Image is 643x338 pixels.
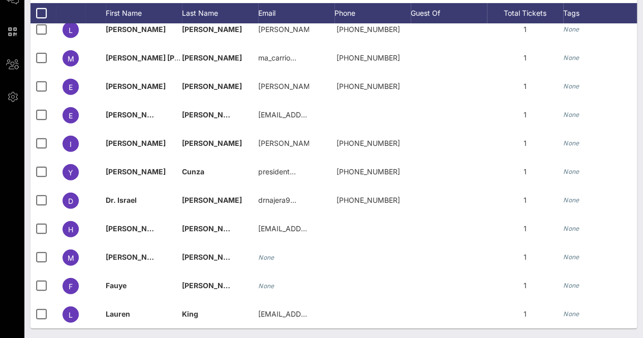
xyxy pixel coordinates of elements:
i: None [563,139,579,147]
span: [EMAIL_ADDRESS][DOMAIN_NAME] [258,310,381,318]
i: None [563,82,579,90]
span: E [69,83,73,91]
i: None [563,225,579,232]
span: [PERSON_NAME] [182,196,242,204]
span: D [68,197,73,205]
i: None [563,54,579,62]
div: 1 [487,44,563,72]
span: +14084443103 [336,139,400,147]
span: Dr. Israel [106,196,137,204]
i: None [563,25,579,33]
span: +16155823757 [336,167,400,176]
div: Guest Of [411,3,487,23]
p: [PERSON_NAME][DOMAIN_NAME]… [258,15,309,44]
span: +12108251989 [336,82,400,90]
span: [PERSON_NAME] [106,82,166,90]
span: [PERSON_NAME] [182,253,242,261]
div: 1 [487,72,563,101]
span: [PERSON_NAME] [182,281,242,290]
span: Y [68,168,73,177]
span: L [69,311,73,319]
span: King [182,310,198,318]
i: None [563,196,579,204]
span: [PERSON_NAME] [106,25,166,34]
p: [PERSON_NAME].c… [258,72,309,101]
span: [EMAIL_ADDRESS][DOMAIN_NAME] [258,110,381,119]
span: [EMAIL_ADDRESS][DOMAIN_NAME] [258,224,381,233]
div: First Name [106,3,182,23]
span: [PERSON_NAME] [PERSON_NAME] [106,53,227,62]
i: None [563,111,579,118]
p: ma_carrio… [258,44,296,72]
span: [PERSON_NAME] [106,167,166,176]
span: [PERSON_NAME] [182,224,242,233]
div: 1 [487,186,563,214]
i: None [258,282,274,290]
div: 1 [487,214,563,243]
i: None [258,254,274,261]
span: Fauye [106,281,127,290]
span: [PERSON_NAME] [182,25,242,34]
span: [PERSON_NAME] [106,110,166,119]
div: Email [258,3,334,23]
div: 1 [487,129,563,158]
span: [PERSON_NAME] [182,82,242,90]
div: 1 [487,15,563,44]
span: L [69,26,73,35]
span: M [68,254,74,262]
div: Total Tickets [487,3,563,23]
span: [PERSON_NAME] [106,253,166,261]
span: E [69,111,73,120]
span: +15126593355 [336,196,400,204]
div: 1 [487,243,563,271]
span: +17139064446 [336,53,400,62]
div: 1 [487,300,563,328]
p: drnajera9… [258,186,296,214]
i: None [563,253,579,261]
span: I [70,140,72,148]
div: 1 [487,271,563,300]
p: president… [258,158,296,186]
div: Phone [334,3,411,23]
span: Lauren [106,310,130,318]
span: F [69,282,73,291]
i: None [563,168,579,175]
i: None [563,310,579,318]
span: M [68,54,74,63]
div: 1 [487,158,563,186]
span: [PERSON_NAME] [106,224,166,233]
span: +19564518296 [336,25,400,34]
span: [PERSON_NAME] [182,53,242,62]
span: [PERSON_NAME] [182,110,242,119]
span: [PERSON_NAME] [106,139,166,147]
i: None [563,282,579,289]
div: Last Name [182,3,258,23]
span: [PERSON_NAME] [182,139,242,147]
p: [PERSON_NAME]… [258,129,309,158]
div: 1 [487,101,563,129]
span: H [68,225,73,234]
span: Cunza [182,167,204,176]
